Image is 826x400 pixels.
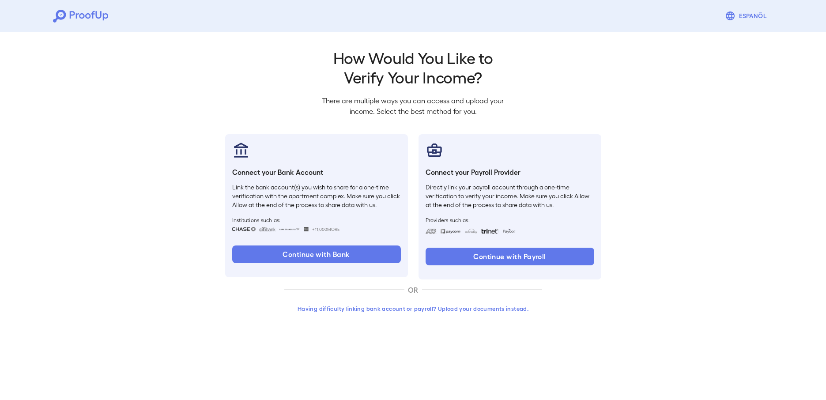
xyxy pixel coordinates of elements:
span: Institutions such as: [232,216,401,223]
span: Providers such as: [426,216,594,223]
img: paycom.svg [440,229,461,234]
img: chase.svg [232,227,256,231]
h6: Connect your Payroll Provider [426,167,594,177]
p: Link the bank account(s) you wish to share for a one-time verification with the apartment complex... [232,183,401,209]
button: Continue with Payroll [426,248,594,265]
p: There are multiple ways you can access and upload your income. Select the best method for you. [315,95,511,117]
img: citibank.svg [259,227,276,231]
button: Espanõl [721,7,773,25]
img: workday.svg [465,229,478,234]
img: paycon.svg [502,229,516,234]
img: bankAccount.svg [232,141,250,159]
button: Continue with Bank [232,245,401,263]
img: adp.svg [426,229,437,234]
span: +11,000 More [312,226,339,233]
p: Directly link your payroll account through a one-time verification to verify your income. Make su... [426,183,594,209]
img: wellsfargo.svg [304,227,309,231]
img: trinet.svg [481,229,499,234]
img: payrollProvider.svg [426,141,443,159]
p: OR [404,285,422,295]
img: bankOfAmerica.svg [279,227,300,231]
button: Having difficulty linking bank account or payroll? Upload your documents instead. [284,301,542,317]
h6: Connect your Bank Account [232,167,401,177]
h2: How Would You Like to Verify Your Income? [315,48,511,87]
